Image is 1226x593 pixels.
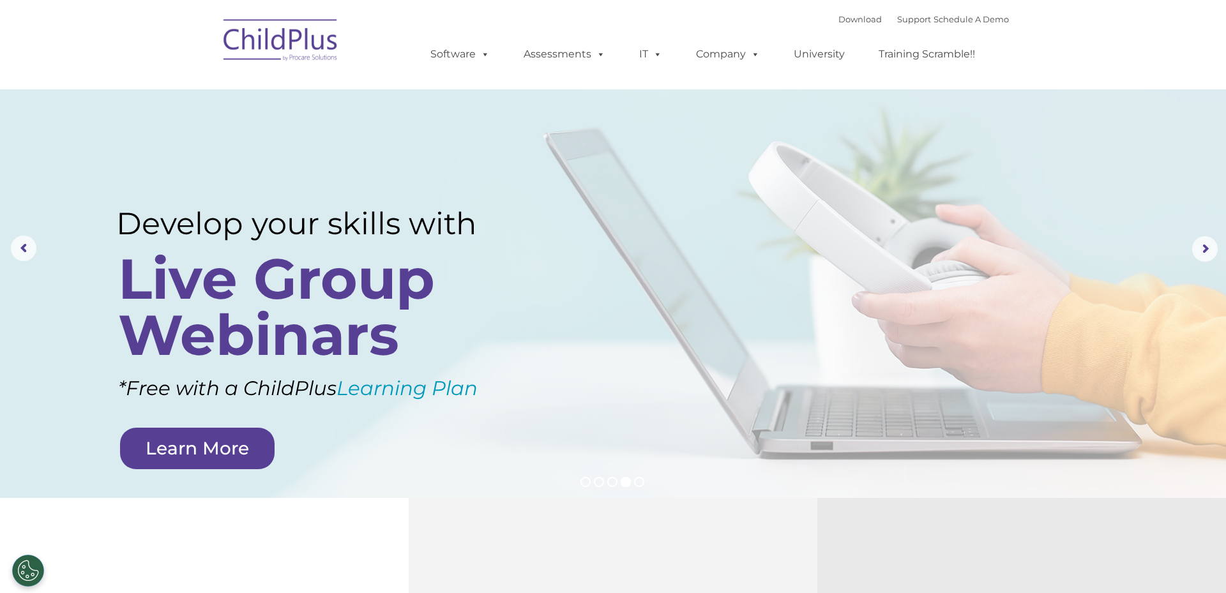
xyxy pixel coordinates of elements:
rs-layer: Live Group Webinars [118,251,517,363]
rs-layer: *Free with a ChildPlus [118,370,551,407]
a: Support [897,14,931,24]
a: University [781,41,858,67]
button: Cookies Settings [12,555,44,587]
span: Last name [178,84,216,94]
a: Software [418,41,503,67]
a: Schedule A Demo [934,14,1009,24]
a: Download [838,14,882,24]
span: Phone number [178,137,232,146]
a: Assessments [511,41,618,67]
img: ChildPlus by Procare Solutions [217,10,345,74]
a: Learn More [120,428,275,469]
font: | [838,14,1009,24]
rs-layer: Develop your skills with [116,206,522,242]
a: Training Scramble!! [866,41,988,67]
a: IT [626,41,675,67]
a: Company [683,41,773,67]
a: Learning Plan [337,376,478,400]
